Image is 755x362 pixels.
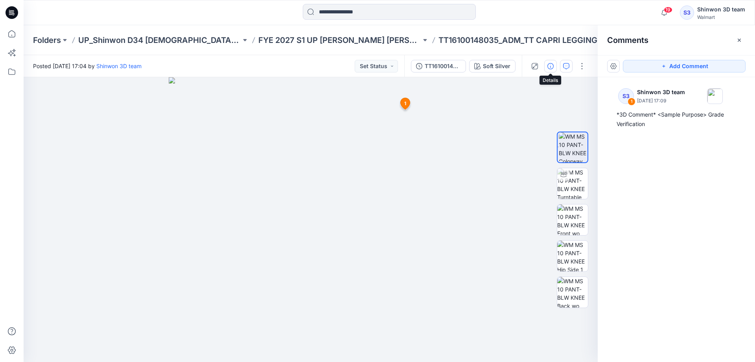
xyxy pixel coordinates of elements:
[697,5,745,14] div: Shinwon 3D team
[438,35,597,46] p: TT16100148035_ADM_TT CAPRI LEGGING
[637,97,685,105] p: [DATE] 17:09
[78,35,241,46] a: UP_Shinwon D34 [DEMOGRAPHIC_DATA] Bottoms
[557,168,588,199] img: WM MS 10 PANT-BLW KNEE Turntable with Avatar
[411,60,466,72] button: TT16100148035_GV_TT LEGGING CAPRI
[617,110,736,129] div: *3D Comment* <Sample Purpose> Grade Verification
[169,77,453,362] img: eyJhbGciOiJIUzI1NiIsImtpZCI6IjAiLCJzbHQiOiJzZXMiLCJ0eXAiOiJKV1QifQ.eyJkYXRhIjp7InR5cGUiOiJzdG9yYW...
[559,132,587,162] img: WM MS 10 PANT-BLW KNEE Colorway wo Avatar
[483,62,510,71] div: Soft Silver
[544,60,557,72] button: Details
[96,63,142,69] a: Shinwon 3D team
[664,7,672,13] span: 19
[425,62,461,71] div: TT16100148035_GV_TT LEGGING CAPRI
[557,277,588,308] img: WM MS 10 PANT-BLW KNEE Back wo Avatar
[628,98,635,106] div: 1
[637,87,685,97] p: Shinwon 3D team
[557,204,588,235] img: WM MS 10 PANT-BLW KNEE Front wo Avatar
[33,62,142,70] span: Posted [DATE] 17:04 by
[33,35,61,46] a: Folders
[557,241,588,271] img: WM MS 10 PANT-BLW KNEE Hip Side 1 wo Avatar
[623,60,746,72] button: Add Comment
[258,35,421,46] a: FYE 2027 S1 UP [PERSON_NAME] [PERSON_NAME]
[469,60,516,72] button: Soft Silver
[680,6,694,20] div: S3
[697,14,745,20] div: Walmart
[618,88,634,104] div: S3
[607,35,648,45] h2: Comments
